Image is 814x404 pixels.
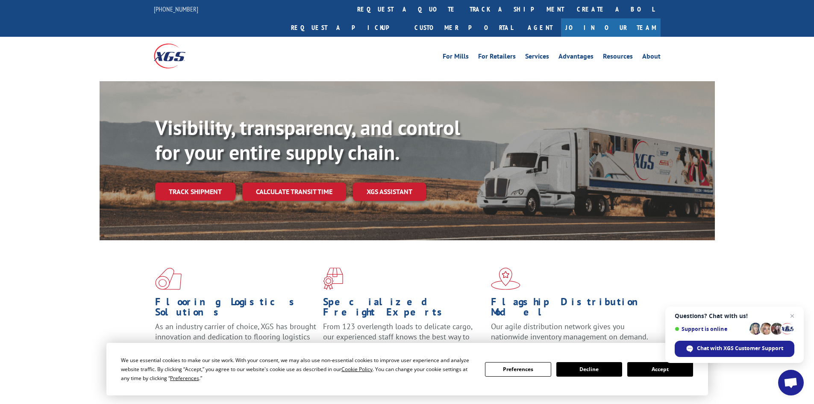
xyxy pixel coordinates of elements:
a: Join Our Team [561,18,661,37]
a: Request a pickup [285,18,408,37]
div: Chat with XGS Customer Support [675,341,794,357]
button: Preferences [485,362,551,377]
a: For Mills [443,53,469,62]
a: Track shipment [155,183,235,201]
button: Decline [556,362,622,377]
p: From 123 overlength loads to delicate cargo, our experienced staff knows the best way to move you... [323,321,485,360]
a: About [642,53,661,62]
span: Close chat [787,311,797,321]
a: XGS ASSISTANT [353,183,426,201]
div: We use essential cookies to make our site work. With your consent, we may also use non-essential ... [121,356,475,383]
h1: Flagship Distribution Model [491,297,652,321]
span: Questions? Chat with us! [675,313,794,319]
a: Advantages [558,53,594,62]
a: Agent [519,18,561,37]
span: Cookie Policy [341,366,373,373]
img: xgs-icon-flagship-distribution-model-red [491,268,520,290]
div: Open chat [778,370,804,395]
img: xgs-icon-total-supply-chain-intelligence-red [155,268,182,290]
h1: Flooring Logistics Solutions [155,297,317,321]
img: xgs-icon-focused-on-flooring-red [323,268,343,290]
a: For Retailers [478,53,516,62]
button: Accept [627,362,693,377]
a: Customer Portal [408,18,519,37]
a: Services [525,53,549,62]
span: Our agile distribution network gives you nationwide inventory management on demand. [491,321,648,342]
span: Preferences [170,375,199,382]
span: Chat with XGS Customer Support [697,345,783,352]
a: Resources [603,53,633,62]
b: Visibility, transparency, and control for your entire supply chain. [155,114,460,165]
span: As an industry carrier of choice, XGS has brought innovation and dedication to flooring logistics... [155,321,316,352]
h1: Specialized Freight Experts [323,297,485,321]
a: Calculate transit time [242,183,346,201]
span: Support is online [675,326,746,332]
div: Cookie Consent Prompt [106,343,708,395]
a: [PHONE_NUMBER] [154,5,198,13]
